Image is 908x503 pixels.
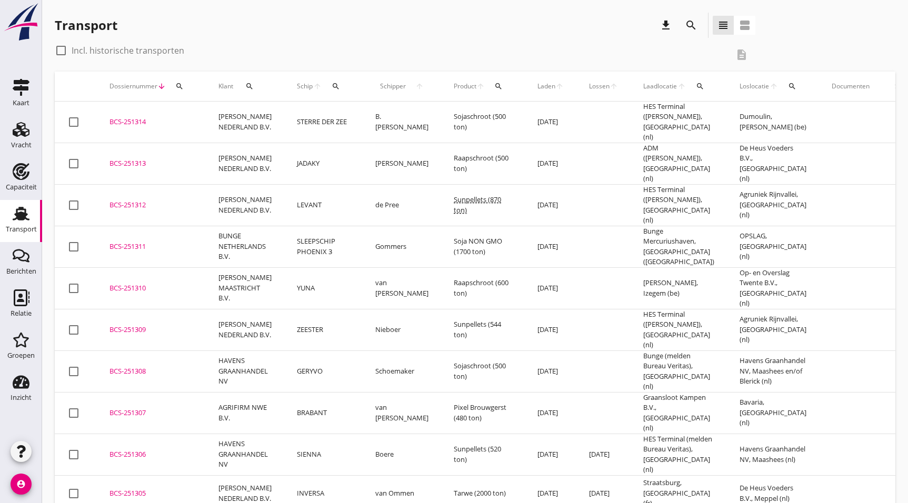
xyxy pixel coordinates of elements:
td: [PERSON_NAME] NEDERLAND B.V. [206,143,284,184]
td: Sojaschroot (500 ton) [441,350,525,392]
i: arrow_upward [476,82,485,90]
div: BCS-251308 [109,366,193,377]
i: arrow_upward [610,82,618,90]
i: search [685,19,697,32]
td: Op- en Overslag Twente B.V., [GEOGRAPHIC_DATA] (nl) [727,267,819,309]
div: Transport [6,226,37,233]
td: Sojaschroot (500 ton) [441,102,525,143]
div: BCS-251312 [109,200,193,210]
td: [DATE] [576,434,631,475]
td: van [PERSON_NAME] [363,267,441,309]
td: OPSLAG, [GEOGRAPHIC_DATA] (nl) [727,226,819,267]
td: JADAKY [284,143,363,184]
td: HES Terminal ([PERSON_NAME]), [GEOGRAPHIC_DATA] (nl) [631,184,727,226]
td: van [PERSON_NAME] [363,392,441,434]
td: [DATE] [525,226,576,267]
td: [PERSON_NAME] NEDERLAND B.V. [206,184,284,226]
span: Lossen [589,82,610,91]
i: search [332,82,340,90]
td: HAVENS GRAANHANDEL NV [206,350,284,392]
div: BCS-251314 [109,117,193,127]
td: BUNGE NETHERLANDS B.V. [206,226,284,267]
div: Relatie [11,310,32,317]
td: Soja NON GMO (1700 ton) [441,226,525,267]
td: Raapschroot (500 ton) [441,143,525,184]
td: [DATE] [525,102,576,143]
span: Schipper [375,82,411,91]
td: YUNA [284,267,363,309]
i: arrow_upward [555,82,564,90]
div: Berichten [6,268,36,275]
td: STERRE DER ZEE [284,102,363,143]
i: search [494,82,503,90]
td: Nieboer [363,309,441,350]
td: Bunge (melden Bureau Veritas), [GEOGRAPHIC_DATA] (nl) [631,350,727,392]
td: De Heus Voeders B.V., [GEOGRAPHIC_DATA] (nl) [727,143,819,184]
td: [DATE] [525,309,576,350]
td: ZEESTER [284,309,363,350]
label: Incl. historische transporten [72,45,184,56]
div: BCS-251305 [109,488,193,499]
i: search [245,82,254,90]
td: SLEEPSCHIP PHOENIX 3 [284,226,363,267]
td: SIENNA [284,434,363,475]
div: Vracht [11,142,32,148]
td: [DATE] [525,143,576,184]
i: arrow_upward [677,82,686,90]
td: Havens Graanhandel NV, Maashees en/of Blerick (nl) [727,350,819,392]
span: Loslocatie [740,82,770,91]
div: Capaciteit [6,184,37,190]
span: Laadlocatie [643,82,677,91]
div: BCS-251311 [109,242,193,252]
div: Inzicht [11,394,32,401]
div: Groepen [7,352,35,359]
span: Dossiernummer [109,82,157,91]
td: [DATE] [525,434,576,475]
td: [PERSON_NAME] NEDERLAND B.V. [206,102,284,143]
td: [DATE] [525,350,576,392]
td: [DATE] [525,267,576,309]
td: BRABANT [284,392,363,434]
i: search [175,82,184,90]
td: Boere [363,434,441,475]
span: Laden [537,82,555,91]
td: HES Terminal (melden Bureau Veritas), [GEOGRAPHIC_DATA] (nl) [631,434,727,475]
span: Product [454,82,476,91]
td: ADM ([PERSON_NAME]), [GEOGRAPHIC_DATA] (nl) [631,143,727,184]
td: Bunge Mercuriushaven, [GEOGRAPHIC_DATA] ([GEOGRAPHIC_DATA]) [631,226,727,267]
td: HES Terminal ([PERSON_NAME]), [GEOGRAPHIC_DATA] (nl) [631,309,727,350]
i: search [696,82,704,90]
td: LEVANT [284,184,363,226]
td: Sunpellets (544 ton) [441,309,525,350]
i: arrow_downward [157,82,166,90]
td: HAVENS GRAANHANDEL NV [206,434,284,475]
td: Havens Graanhandel NV, Maashees (nl) [727,434,819,475]
td: Sunpellets (520 ton) [441,434,525,475]
img: logo-small.a267ee39.svg [2,3,40,42]
span: Schip [297,82,313,91]
td: de Pree [363,184,441,226]
div: Transport [55,17,117,34]
td: Bavaria, [GEOGRAPHIC_DATA] (nl) [727,392,819,434]
i: download [660,19,672,32]
span: Sunpellets (870 ton) [454,195,501,215]
td: Gommers [363,226,441,267]
td: Pixel Brouwgerst (480 ton) [441,392,525,434]
td: Schoemaker [363,350,441,392]
td: B. [PERSON_NAME] [363,102,441,143]
td: Agruniek Rijnvallei, [GEOGRAPHIC_DATA] (nl) [727,309,819,350]
td: AGRIFIRM NWE B.V. [206,392,284,434]
i: arrow_upward [313,82,322,90]
div: Documenten [832,82,870,91]
td: GERYVO [284,350,363,392]
i: view_agenda [739,19,751,32]
i: arrow_upward [770,82,779,90]
td: [PERSON_NAME] MAASTRICHT B.V. [206,267,284,309]
div: Kaart [13,99,29,106]
div: BCS-251306 [109,449,193,460]
i: arrow_upward [411,82,428,90]
td: Raapschroot (600 ton) [441,267,525,309]
div: Klant [218,74,272,99]
i: account_circle [11,474,32,495]
td: Dumoulin, [PERSON_NAME] (be) [727,102,819,143]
